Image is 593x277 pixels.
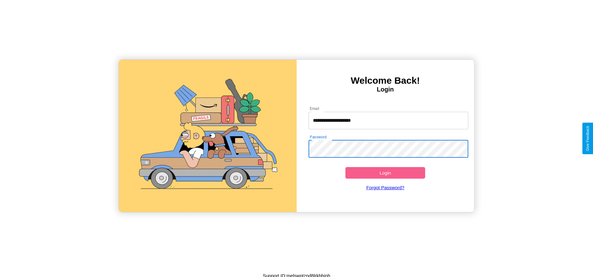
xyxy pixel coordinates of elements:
[585,126,590,151] div: Give Feedback
[345,167,425,179] button: Login
[297,75,474,86] h3: Welcome Back!
[119,60,296,212] img: gif
[310,106,319,111] label: Email
[310,134,326,140] label: Password
[305,179,465,196] a: Forgot Password?
[297,86,474,93] h4: Login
